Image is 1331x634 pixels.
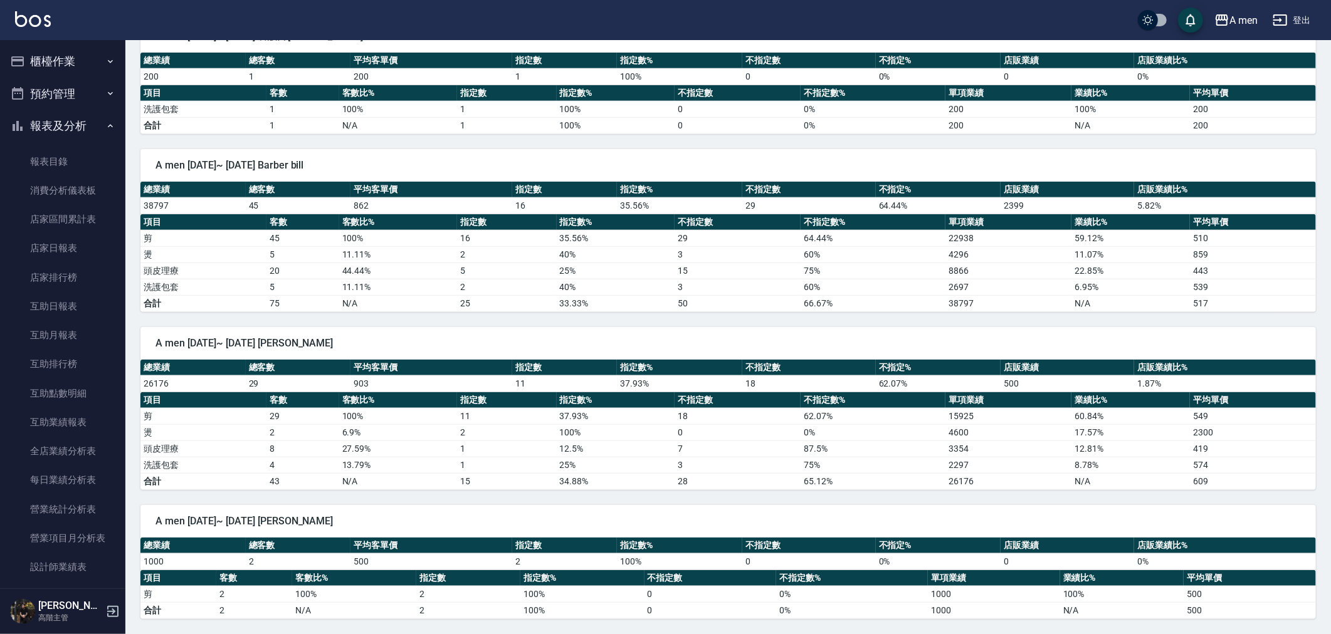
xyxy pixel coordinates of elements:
[644,586,776,602] td: 0
[266,101,339,117] td: 1
[617,53,742,69] th: 指定數%
[557,440,675,457] td: 12.5 %
[1071,473,1190,489] td: N/A
[557,230,675,246] td: 35.56 %
[339,440,458,457] td: 27.59 %
[266,295,339,311] td: 75
[339,230,458,246] td: 100 %
[339,214,458,231] th: 客數比%
[246,375,351,392] td: 29
[339,424,458,440] td: 6.9 %
[557,473,675,489] td: 34.88%
[1209,8,1263,33] button: A men
[266,230,339,246] td: 45
[339,85,458,101] th: 客數比%
[5,147,120,176] a: 報表目錄
[140,392,266,408] th: 項目
[557,246,675,262] td: 40 %
[140,68,246,85] td: 200
[1178,8,1203,33] button: save
[945,117,1071,133] td: 200
[512,538,618,554] th: 指定數
[801,392,945,408] th: 不指定數%
[140,262,266,279] td: 頭皮理療
[5,176,120,205] a: 消費分析儀表板
[339,279,458,295] td: 11.11 %
[140,538,246,554] th: 總業績
[742,68,876,85] td: 0
[1134,68,1316,85] td: 0 %
[1134,360,1316,376] th: 店販業績比%
[140,53,1316,85] table: a dense table
[140,101,266,117] td: 洗護包套
[1001,197,1134,214] td: 2399
[945,457,1071,473] td: 2297
[457,230,556,246] td: 16
[350,553,512,569] td: 500
[1190,262,1316,279] td: 443
[216,570,292,586] th: 客數
[246,360,351,376] th: 總客數
[266,85,339,101] th: 客數
[140,246,266,262] td: 燙
[457,295,556,311] td: 25
[557,295,675,311] td: 33.33%
[1190,230,1316,246] td: 510
[140,85,266,101] th: 項目
[801,424,945,440] td: 0 %
[416,586,520,602] td: 2
[512,53,618,69] th: 指定數
[1190,473,1316,489] td: 609
[266,246,339,262] td: 5
[801,101,945,117] td: 0 %
[742,197,876,214] td: 29
[292,570,416,586] th: 客數比%
[457,85,556,101] th: 指定數
[945,408,1071,424] td: 15925
[140,197,246,214] td: 38797
[742,53,876,69] th: 不指定數
[5,437,120,465] a: 全店業績分析表
[801,457,945,473] td: 75 %
[5,465,120,494] a: 每日業績分析表
[1071,101,1190,117] td: 100 %
[1134,375,1316,392] td: 1.87 %
[5,321,120,350] a: 互助月報表
[5,110,120,142] button: 報表及分析
[5,408,120,437] a: 互助業績報表
[1190,214,1316,231] th: 平均單價
[292,586,416,602] td: 100 %
[1001,53,1134,69] th: 店販業績
[675,392,801,408] th: 不指定數
[1001,375,1134,392] td: 500
[5,205,120,234] a: 店家區間累計表
[617,375,742,392] td: 37.93 %
[801,214,945,231] th: 不指定數%
[5,45,120,78] button: 櫃檯作業
[339,246,458,262] td: 11.11 %
[266,262,339,279] td: 20
[557,424,675,440] td: 100 %
[945,230,1071,246] td: 22938
[1190,117,1316,133] td: 200
[457,262,556,279] td: 5
[457,473,556,489] td: 15
[876,553,1001,569] td: 0 %
[1071,262,1190,279] td: 22.85 %
[350,197,512,214] td: 862
[617,197,742,214] td: 35.56 %
[512,375,618,392] td: 11
[416,602,520,618] td: 2
[1001,553,1134,569] td: 0
[742,553,876,569] td: 0
[876,53,1001,69] th: 不指定%
[140,408,266,424] td: 剪
[557,101,675,117] td: 100 %
[10,599,35,624] img: Person
[512,197,618,214] td: 16
[155,337,1301,350] span: A men [DATE]~ [DATE] [PERSON_NAME]
[350,68,512,85] td: 200
[339,473,458,489] td: N/A
[5,78,120,110] button: 預約管理
[140,230,266,246] td: 剪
